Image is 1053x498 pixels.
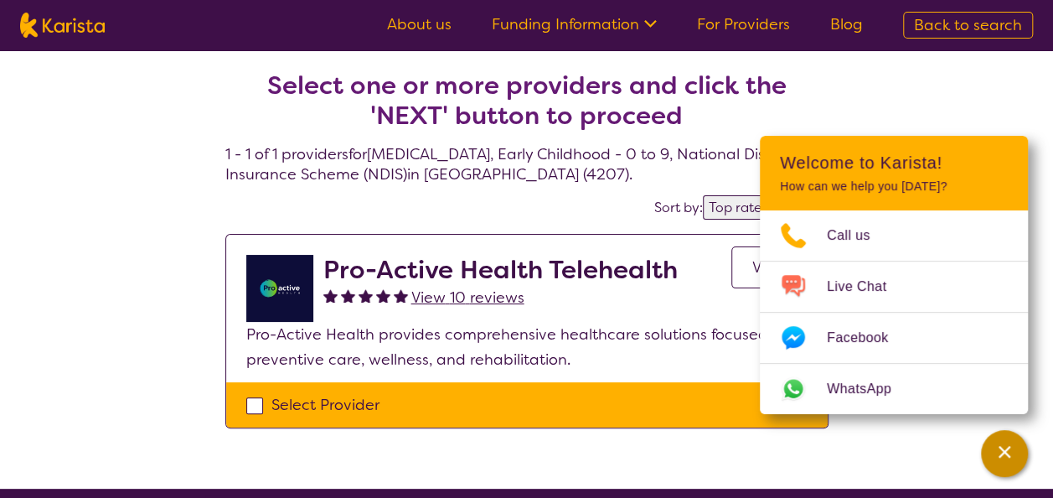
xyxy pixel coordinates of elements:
img: fullstar [394,288,408,303]
a: Funding Information [492,14,657,34]
h2: Welcome to Karista! [780,153,1008,173]
div: Channel Menu [760,136,1028,414]
img: fullstar [323,288,338,303]
span: Live Chat [827,274,906,299]
label: Sort by: [654,199,703,216]
a: Web link opens in a new tab. [760,364,1028,414]
h2: Select one or more providers and click the 'NEXT' button to proceed [245,70,808,131]
a: For Providers [697,14,790,34]
img: Karista logo [20,13,105,38]
a: View 10 reviews [411,285,524,310]
p: How can we help you [DATE]? [780,179,1008,194]
button: Channel Menu [981,430,1028,477]
ul: Choose channel [760,210,1028,414]
span: Call us [827,223,890,248]
a: View [731,246,808,288]
img: fullstar [341,288,355,303]
span: Back to search [914,15,1022,35]
a: Blog [830,14,863,34]
img: fullstar [376,288,390,303]
img: ymlb0re46ukcwlkv50cv.png [246,255,313,322]
span: WhatsApp [827,376,911,402]
img: fullstar [359,288,373,303]
a: Back to search [903,12,1033,39]
h4: 1 - 1 of 1 providers for [MEDICAL_DATA] , Early Childhood - 0 to 9 , National Disability Insuranc... [225,30,828,184]
p: Pro-Active Health provides comprehensive healthcare solutions focused on preventive care, wellnes... [246,322,808,372]
a: About us [387,14,452,34]
span: View 10 reviews [411,288,524,308]
h2: Pro-Active Health Telehealth [323,255,678,285]
span: View [752,257,787,278]
span: Facebook [827,325,908,350]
